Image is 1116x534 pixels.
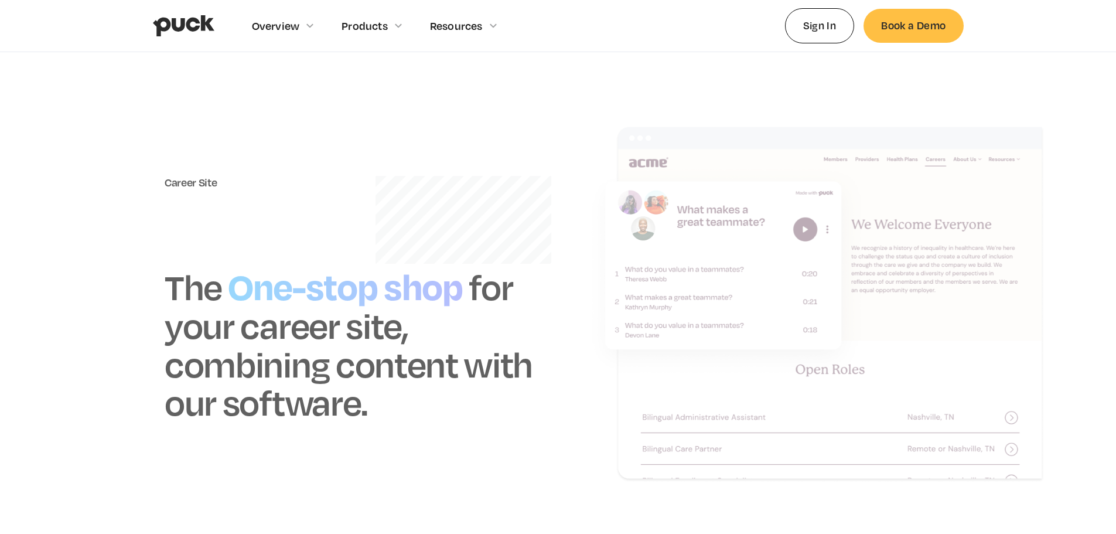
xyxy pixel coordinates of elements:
div: Resources [430,19,483,32]
div: Products [342,19,388,32]
h1: One-stop shop [222,260,469,310]
h1: for your career site, combining content with our software. [165,264,533,424]
a: Book a Demo [864,9,963,42]
div: Overview [252,19,300,32]
h1: The [165,264,222,308]
div: Career Site [165,176,535,189]
a: Sign In [785,8,855,43]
